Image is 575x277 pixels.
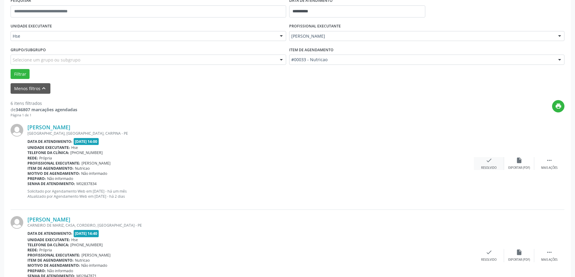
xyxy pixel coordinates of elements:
[47,268,73,273] span: Não informado
[75,258,90,263] span: Nutricao
[11,83,50,94] button: Menos filtroskeyboard_arrow_up
[291,33,552,39] span: [PERSON_NAME]
[39,247,52,253] span: Própria
[541,166,557,170] div: Mais ações
[47,176,73,181] span: Não informado
[11,124,23,137] img: img
[541,258,557,262] div: Mais ações
[70,242,103,247] span: [PHONE_NUMBER]
[27,156,38,161] b: Rede:
[13,57,80,63] span: Selecione um grupo ou subgrupo
[81,161,110,166] span: [PERSON_NAME]
[71,145,78,150] span: Hse
[13,33,274,39] span: Hse
[27,242,69,247] b: Telefone da clínica:
[481,166,497,170] div: Resolvido
[27,231,72,236] b: Data de atendimento:
[16,107,77,112] strong: 346807 marcações agendadas
[11,106,77,113] div: de
[27,131,474,136] div: [GEOGRAPHIC_DATA], [GEOGRAPHIC_DATA], CARPINA - PE
[81,171,107,176] span: Não informado
[11,45,46,55] label: Grupo/Subgrupo
[27,166,74,171] b: Item de agendamento:
[516,157,522,164] i: insert_drive_file
[27,258,74,263] b: Item de agendamento:
[11,100,77,106] div: 6 itens filtrados
[486,249,492,256] i: check
[291,57,552,63] span: #00033 - Nutricao
[81,263,107,268] span: Não informado
[27,171,80,176] b: Motivo de agendamento:
[508,166,530,170] div: Exportar (PDF)
[74,138,99,145] span: [DATE] 14:00
[11,216,23,229] img: img
[71,237,78,242] span: Hse
[508,258,530,262] div: Exportar (PDF)
[546,157,553,164] i: 
[27,253,80,258] b: Profissional executante:
[40,85,47,92] i: keyboard_arrow_up
[27,237,70,242] b: Unidade executante:
[27,263,80,268] b: Motivo de agendamento:
[27,189,474,199] p: Solicitado por Agendamento Web em [DATE] - há um mês Atualizado por Agendamento Web em [DATE] - h...
[555,103,562,109] i: print
[75,166,90,171] span: Nutricao
[486,157,492,164] i: check
[11,22,52,31] label: UNIDADE EXECUTANTE
[74,230,99,237] span: [DATE] 14:40
[289,45,334,55] label: Item de agendamento
[546,249,553,256] i: 
[27,216,70,223] a: [PERSON_NAME]
[76,181,97,186] span: M02837834
[27,247,38,253] b: Rede:
[27,145,70,150] b: Unidade executante:
[516,249,522,256] i: insert_drive_file
[27,181,75,186] b: Senha de atendimento:
[39,156,52,161] span: Própria
[27,223,474,228] div: CARNEIRO DE MARIZ, CASA, CORDEIRO, [GEOGRAPHIC_DATA] - PE
[289,22,341,31] label: PROFISSIONAL EXECUTANTE
[11,113,77,118] div: Página 1 de 1
[27,176,46,181] b: Preparo:
[81,253,110,258] span: [PERSON_NAME]
[27,161,80,166] b: Profissional executante:
[27,150,69,155] b: Telefone da clínica:
[70,150,103,155] span: [PHONE_NUMBER]
[27,124,70,131] a: [PERSON_NAME]
[481,258,497,262] div: Resolvido
[27,139,72,144] b: Data de atendimento:
[11,69,30,79] button: Filtrar
[27,268,46,273] b: Preparo:
[552,100,564,112] button: print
